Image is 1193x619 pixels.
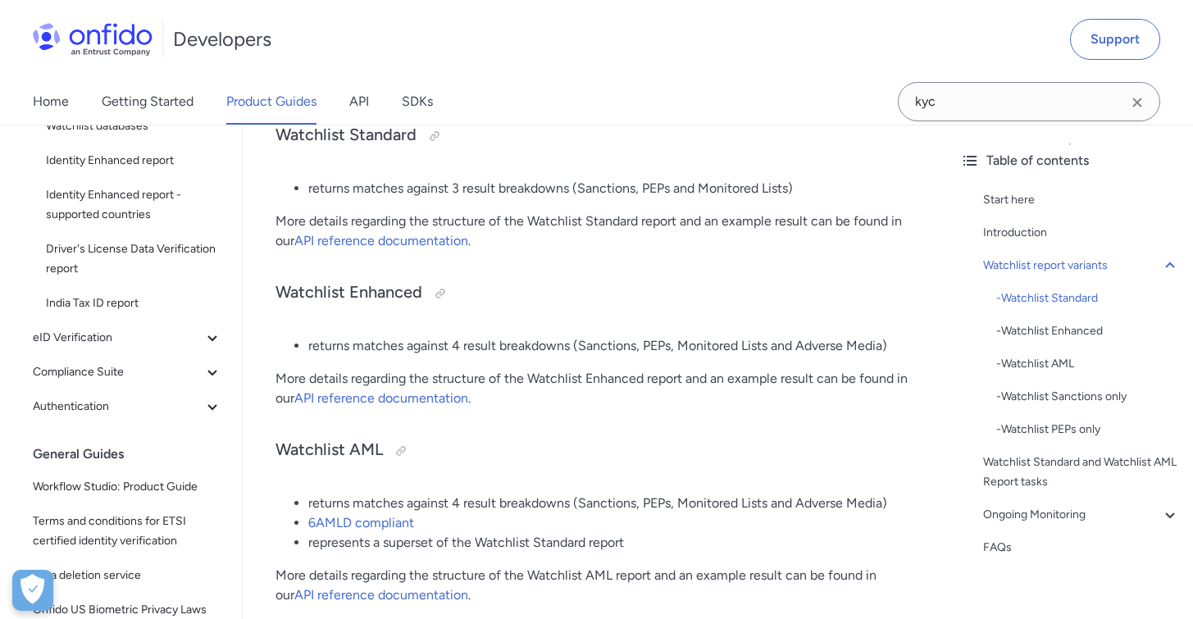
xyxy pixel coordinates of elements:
[33,79,69,125] a: Home
[308,533,914,553] li: represents a superset of the Watchlist Standard report
[983,190,1180,210] a: Start here
[275,212,914,251] p: More details regarding the structure of the Watchlist Standard report and an example result can b...
[983,256,1180,275] a: Watchlist report variants
[996,387,1180,407] a: -Watchlist Sanctions only
[1127,93,1147,112] svg: Clear search field button
[996,354,1180,374] div: - Watchlist AML
[39,179,229,231] a: Identity Enhanced report - supported countries
[996,321,1180,341] a: -Watchlist Enhanced
[996,289,1180,308] a: -Watchlist Standard
[1070,19,1160,60] a: Support
[33,23,153,56] img: Onfido Logo
[996,387,1180,407] div: - Watchlist Sanctions only
[308,336,914,356] li: returns matches against 4 result breakdowns (Sanctions, PEPs, Monitored Lists and Adverse Media)
[294,233,468,248] a: API reference documentation
[39,144,229,177] a: Identity Enhanced report
[26,356,229,389] button: Compliance Suite
[46,151,222,171] span: Identity Enhanced report
[983,505,1180,525] a: Ongoing Monitoring
[308,494,914,513] li: returns matches against 4 result breakdowns (Sanctions, PEPs, Monitored Lists and Adverse Media)
[996,354,1180,374] a: -Watchlist AML
[26,321,229,354] button: eID Verification
[39,110,229,143] a: Watchlist databases
[26,471,229,503] a: Workflow Studio: Product Guide
[46,116,222,136] span: Watchlist databases
[33,438,235,471] div: General Guides
[33,512,222,551] span: Terms and conditions for ETSI certified identity verification
[173,26,271,52] h1: Developers
[26,390,229,423] button: Authentication
[275,566,914,605] p: More details regarding the structure of the Watchlist AML report and an example result can be fou...
[33,397,203,416] span: Authentication
[983,453,1180,492] a: Watchlist Standard and Watchlist AML Report tasks
[39,287,229,320] a: India Tax ID report
[996,420,1180,439] div: - Watchlist PEPs only
[402,79,433,125] a: SDKs
[39,233,229,285] a: Driver's License Data Verification report
[983,223,1180,243] a: Introduction
[275,123,914,149] h3: Watchlist Standard
[226,79,316,125] a: Product Guides
[996,420,1180,439] a: -Watchlist PEPs only
[12,570,53,611] button: Open Preferences
[294,390,468,406] a: API reference documentation
[102,79,194,125] a: Getting Started
[33,566,222,585] span: Data deletion service
[983,538,1180,558] a: FAQs
[46,185,222,225] span: Identity Enhanced report - supported countries
[33,477,222,497] span: Workflow Studio: Product Guide
[275,438,914,464] h3: Watchlist AML
[996,289,1180,308] div: - Watchlist Standard
[275,280,914,307] h3: Watchlist Enhanced
[275,369,914,408] p: More details regarding the structure of the Watchlist Enhanced report and an example result can b...
[960,151,1180,171] div: Table of contents
[46,294,222,313] span: India Tax ID report
[33,362,203,382] span: Compliance Suite
[308,515,414,530] a: 6AMLD compliant
[349,79,369,125] a: API
[12,570,53,611] div: Cookie Preferences
[26,559,229,592] a: Data deletion service
[294,587,468,603] a: API reference documentation
[898,82,1160,121] input: Onfido search input field
[33,328,203,348] span: eID Verification
[996,321,1180,341] div: - Watchlist Enhanced
[308,179,914,198] li: returns matches against 3 result breakdowns (Sanctions, PEPs and Monitored Lists)
[46,239,222,279] span: Driver's License Data Verification report
[26,505,229,558] a: Terms and conditions for ETSI certified identity verification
